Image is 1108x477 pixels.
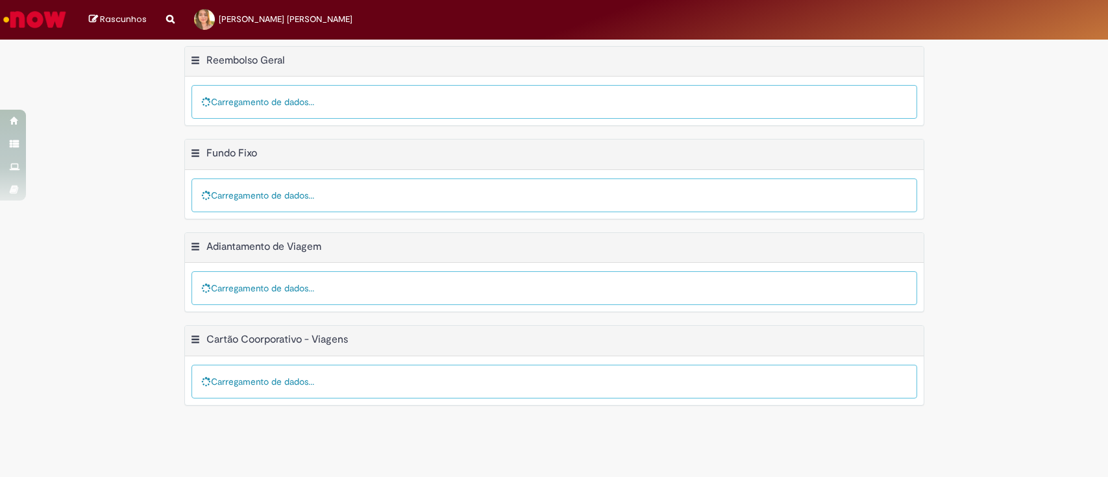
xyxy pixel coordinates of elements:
[100,13,147,25] span: Rascunhos
[191,271,917,305] div: Carregamento de dados...
[89,14,147,26] a: Rascunhos
[219,14,352,25] span: [PERSON_NAME] [PERSON_NAME]
[190,333,201,350] button: Cartão Coorporativo - Viagens Menu de contexto
[206,240,321,253] h2: Adiantamento de Viagem
[1,6,68,32] img: ServiceNow
[190,147,201,164] button: Fundo Fixo Menu de contexto
[191,85,917,119] div: Carregamento de dados...
[191,178,917,212] div: Carregamento de dados...
[206,147,257,160] h2: Fundo Fixo
[190,54,201,71] button: Reembolso Geral Menu de contexto
[206,334,348,347] h2: Cartão Coorporativo - Viagens
[190,240,201,257] button: Adiantamento de Viagem Menu de contexto
[206,54,285,67] h2: Reembolso Geral
[191,365,917,398] div: Carregamento de dados...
